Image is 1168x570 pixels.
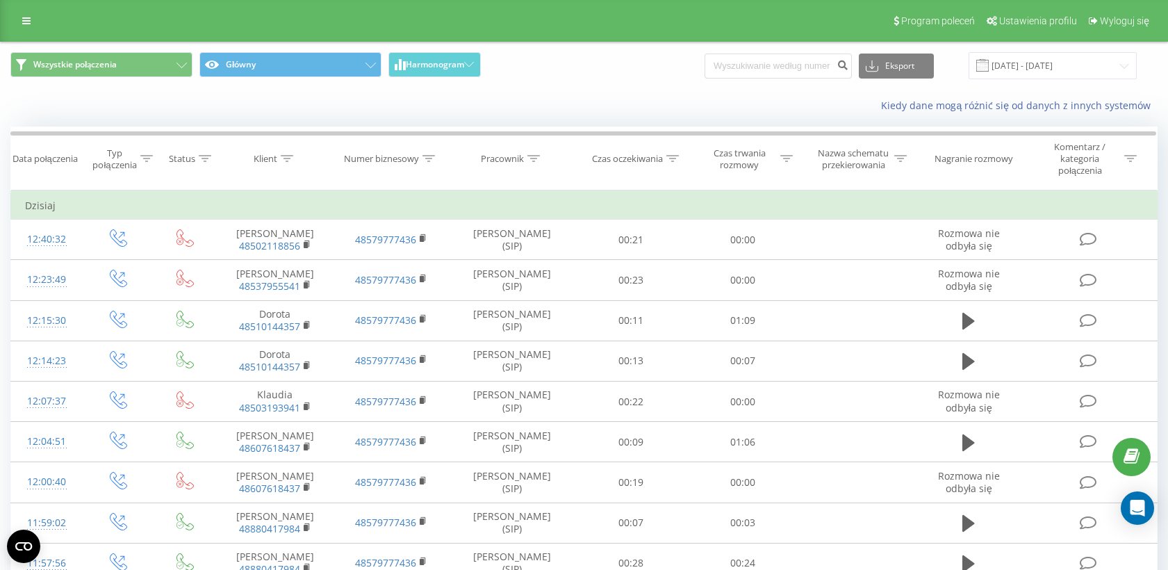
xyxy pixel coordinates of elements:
td: [PERSON_NAME] [217,220,334,260]
td: [PERSON_NAME] (SIP) [450,422,575,462]
td: Dzisiaj [11,192,1158,220]
td: 00:07 [686,341,798,381]
td: Dorota [217,341,334,381]
td: 01:09 [686,300,798,341]
span: Harmonogram [406,60,464,70]
td: [PERSON_NAME] [217,462,334,503]
td: 00:07 [575,503,686,543]
div: 11:59:02 [25,510,69,537]
span: Wszystkie połączenia [33,59,117,70]
div: Klient [254,153,277,165]
a: 48579777436 [355,313,416,327]
button: Eksport [859,54,934,79]
a: 48579777436 [355,233,416,246]
span: Rozmowa nie odbyła się [938,227,1000,252]
a: Kiedy dane mogą różnić się od danych z innych systemów [881,99,1158,112]
button: Open CMP widget [7,530,40,563]
td: [PERSON_NAME] (SIP) [450,220,575,260]
div: Czas oczekiwania [592,153,663,165]
span: Program poleceń [901,15,975,26]
td: [PERSON_NAME] (SIP) [450,260,575,300]
a: 48579777436 [355,273,416,286]
button: Harmonogram [388,52,481,77]
td: Klaudia [217,382,334,422]
a: 48579777436 [355,435,416,448]
td: [PERSON_NAME] [217,503,334,543]
td: 00:22 [575,382,686,422]
td: 00:23 [575,260,686,300]
td: [PERSON_NAME] (SIP) [450,462,575,503]
td: [PERSON_NAME] (SIP) [450,341,575,381]
div: 12:14:23 [25,348,69,375]
a: 48880417984 [239,522,300,535]
div: Numer biznesowy [344,153,419,165]
td: 00:21 [575,220,686,260]
div: 12:07:37 [25,388,69,415]
span: Rozmowa nie odbyła się [938,267,1000,293]
td: 00:11 [575,300,686,341]
td: 00:00 [686,382,798,422]
div: Nazwa schematu przekierowania [816,147,891,171]
div: 12:15:30 [25,307,69,334]
div: Pracownik [481,153,524,165]
td: 00:13 [575,341,686,381]
button: Wszystkie połączenia [10,52,192,77]
div: Czas trwania rozmowy [702,147,777,171]
div: Nagranie rozmowy [935,153,1013,165]
td: 00:00 [686,220,798,260]
div: 12:23:49 [25,266,69,293]
td: [PERSON_NAME] (SIP) [450,382,575,422]
a: 48579777436 [355,395,416,408]
a: 48503193941 [239,401,300,414]
a: 48510144357 [239,360,300,373]
td: 00:03 [686,503,798,543]
span: Ustawienia profilu [999,15,1077,26]
div: 12:00:40 [25,469,69,496]
td: 00:19 [575,462,686,503]
td: [PERSON_NAME] (SIP) [450,300,575,341]
a: 48510144357 [239,320,300,333]
td: Dorota [217,300,334,341]
td: 00:00 [686,260,798,300]
a: 48579777436 [355,475,416,489]
td: [PERSON_NAME] [217,422,334,462]
a: 48537955541 [239,279,300,293]
div: Data połączenia [13,153,78,165]
a: 48579777436 [355,354,416,367]
span: Wyloguj się [1100,15,1149,26]
div: Typ połączenia [92,147,136,171]
a: 48579777436 [355,556,416,569]
td: 01:06 [686,422,798,462]
div: 12:04:51 [25,428,69,455]
input: Wyszukiwanie według numeru [705,54,852,79]
span: Rozmowa nie odbyła się [938,388,1000,414]
span: Rozmowa nie odbyła się [938,469,1000,495]
a: 48607618437 [239,441,300,455]
button: Główny [199,52,381,77]
div: Status [169,153,195,165]
div: 12:40:32 [25,226,69,253]
td: 00:09 [575,422,686,462]
div: Open Intercom Messenger [1121,491,1154,525]
td: 00:00 [686,462,798,503]
td: [PERSON_NAME] [217,260,334,300]
a: 48579777436 [355,516,416,529]
td: [PERSON_NAME] (SIP) [450,503,575,543]
a: 48502118856 [239,239,300,252]
a: 48607618437 [239,482,300,495]
div: Komentarz / kategoria połączenia [1039,141,1121,177]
